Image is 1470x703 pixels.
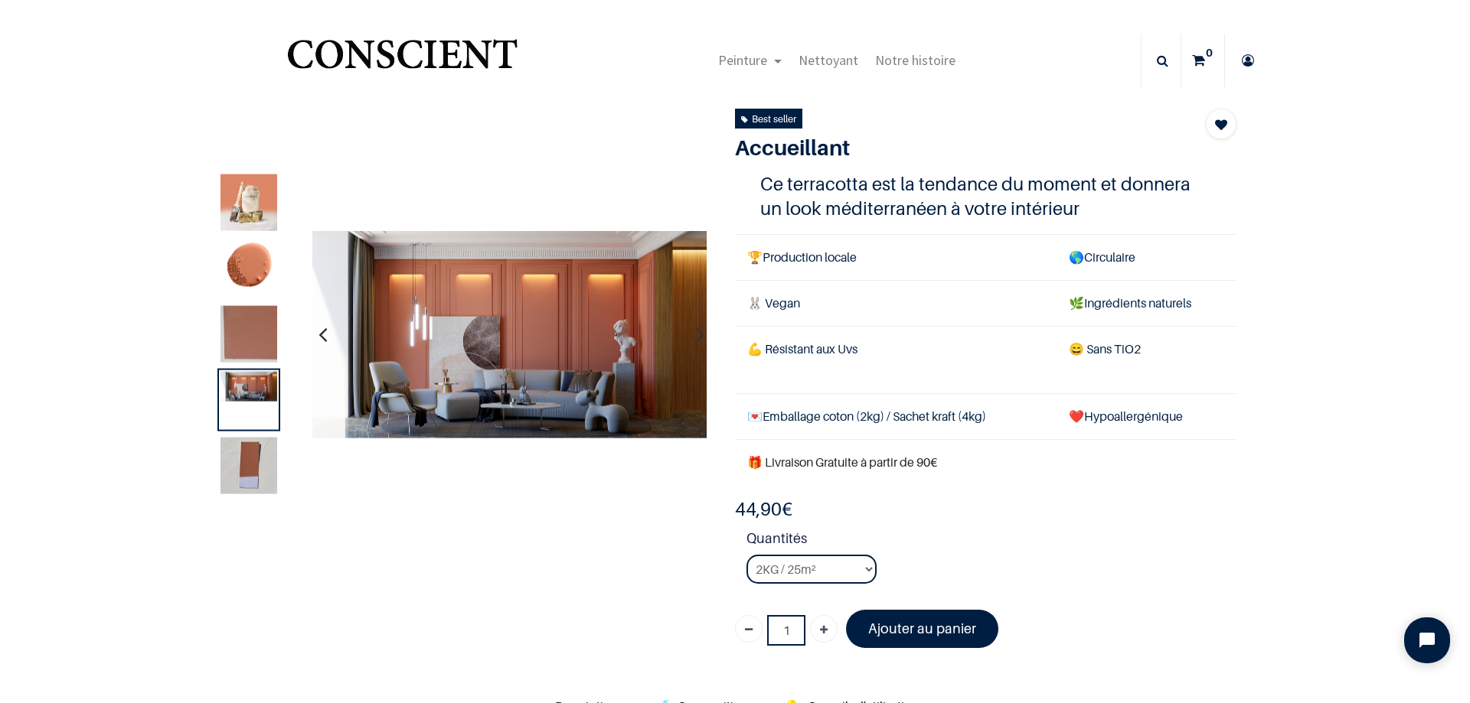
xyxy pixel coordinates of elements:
img: Product image [220,305,277,362]
img: Product image [220,174,277,230]
iframe: Tidio Chat [1391,604,1463,676]
td: Ingrédients naturels [1057,281,1236,327]
span: 44,90 [735,498,782,520]
img: Product image [312,230,707,438]
span: Peinture [718,51,767,69]
span: 🌿 [1069,295,1084,311]
a: Ajouter au panier [846,610,998,647]
td: Emballage coton (2kg) / Sachet kraft (4kg) [735,393,1057,439]
span: 😄 S [1069,341,1093,356]
a: Logo of Conscient [284,31,521,91]
a: Peinture [710,34,790,87]
span: Nettoyant [799,51,858,69]
font: Ajouter au panier [868,620,976,636]
div: Best seller [741,110,796,127]
span: 🌎 [1069,249,1084,265]
span: Add to wishlist [1215,116,1227,134]
img: Product image [220,239,277,296]
font: 🎁 Livraison Gratuite à partir de 90€ [747,454,937,470]
a: 0 [1181,34,1224,87]
sup: 0 [1202,45,1217,60]
span: 🐰 Vegan [747,295,800,311]
img: Conscient [284,31,521,91]
span: 💪 Résistant aux Uvs [747,341,857,356]
span: Notre histoire [875,51,955,69]
h4: Ce terracotta est la tendance du moment et donnera un look méditerranéen à votre intérieur [760,172,1212,220]
td: ❤️Hypoallergénique [1057,393,1236,439]
td: ans TiO2 [1057,327,1236,393]
strong: Quantités [746,528,1236,555]
a: Ajouter [810,615,838,643]
span: 💌 [747,408,763,424]
span: 🏆 [747,249,763,265]
td: Circulaire [1057,234,1236,280]
img: Product image [220,437,277,493]
b: € [735,498,792,520]
img: Product image [220,371,277,401]
button: Add to wishlist [1206,109,1236,139]
a: Supprimer [735,615,763,643]
h1: Accueillant [735,135,1161,161]
td: Production locale [735,234,1057,280]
